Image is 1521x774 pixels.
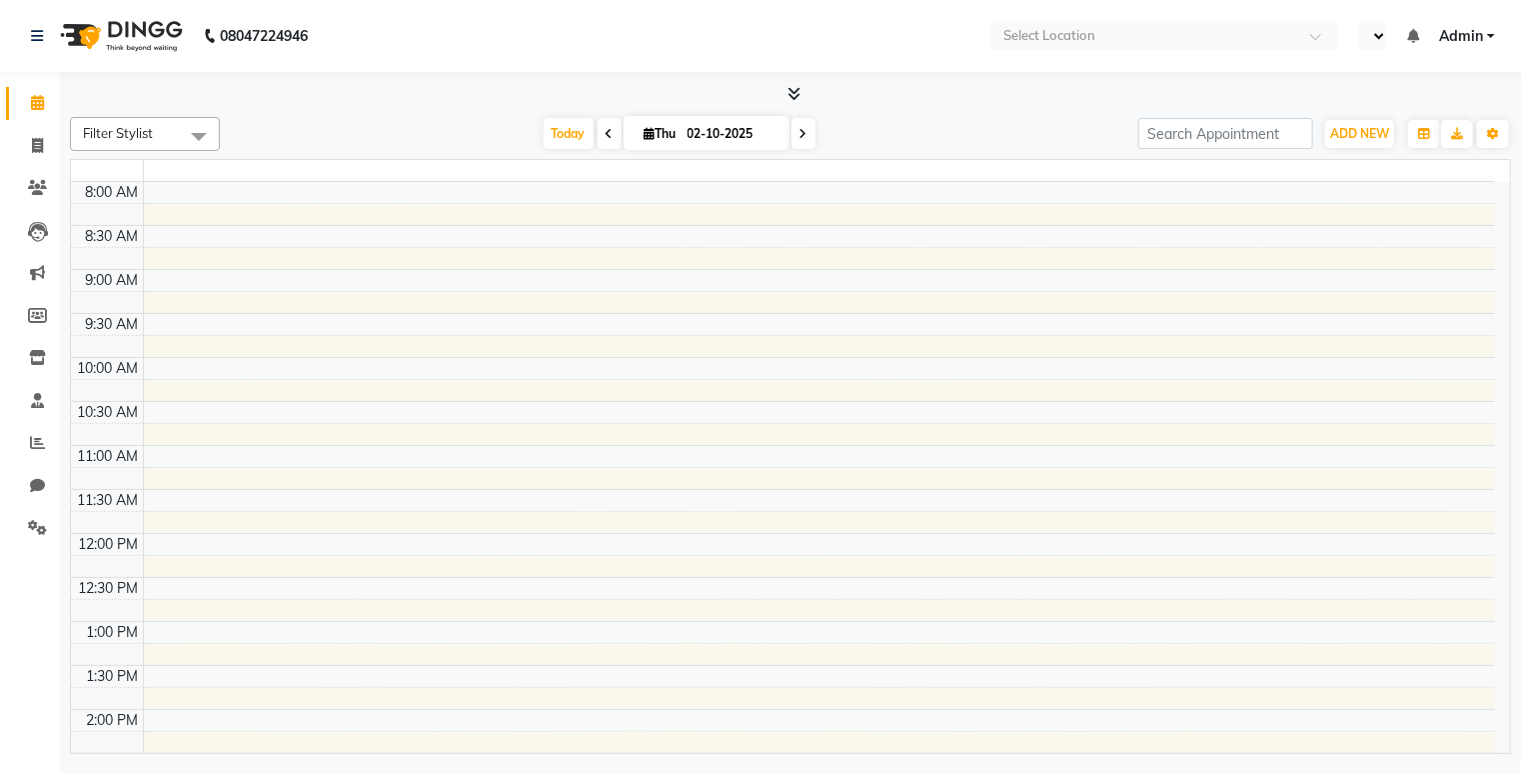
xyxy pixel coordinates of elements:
div: 11:30 AM [74,490,143,511]
div: 10:00 AM [74,358,143,379]
div: 2:00 PM [83,710,143,731]
div: 1:00 PM [83,622,143,643]
div: 8:30 AM [82,226,143,247]
span: Filter Stylist [83,125,153,141]
div: 9:30 AM [82,314,143,335]
input: 2025-10-02 [682,119,781,149]
div: Select Location [1003,26,1095,46]
span: Admin [1439,26,1483,47]
button: ADD NEW [1325,120,1394,148]
input: Search Appointment [1138,118,1313,149]
span: ADD NEW [1330,126,1389,141]
span: Today [544,118,594,149]
div: 1:30 PM [83,666,143,687]
span: Thu [640,126,682,141]
div: 8:00 AM [82,182,143,203]
img: logo [51,8,188,64]
b: 08047224946 [220,8,308,64]
div: 10:30 AM [74,402,143,423]
div: 11:00 AM [74,446,143,467]
div: 12:00 PM [75,534,143,555]
div: 12:30 PM [75,578,143,599]
div: 9:00 AM [82,270,143,291]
